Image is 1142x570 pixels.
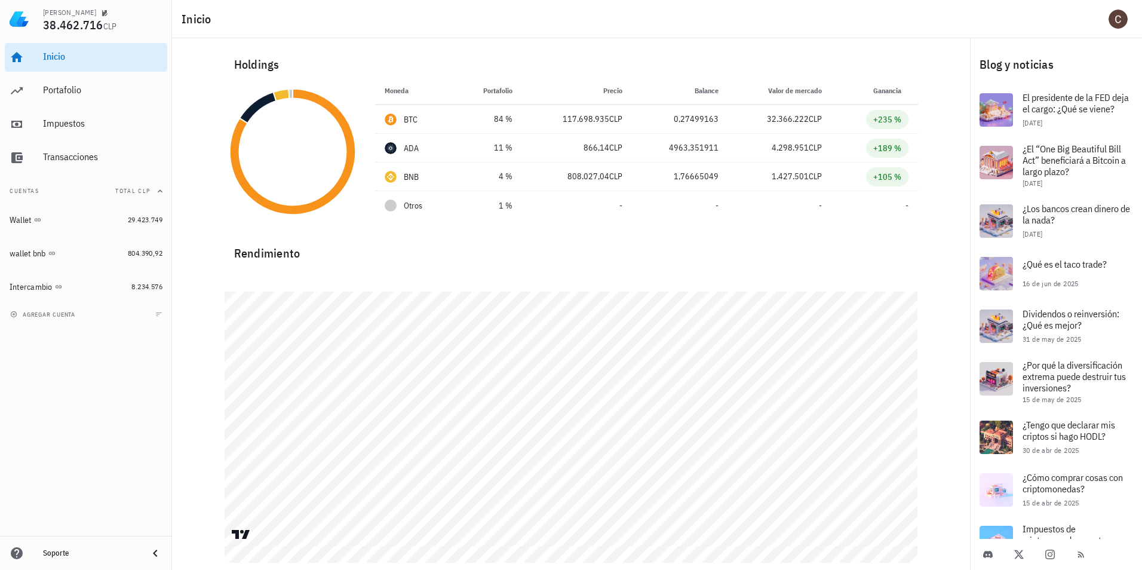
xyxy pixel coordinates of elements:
span: ¿Qué es el taco trade? [1023,258,1107,270]
span: 808.027,04 [567,171,609,182]
div: BNB-icon [385,171,397,183]
div: 0,27499163 [641,113,719,125]
span: [DATE] [1023,229,1042,238]
span: 866,14 [584,142,609,153]
span: ¿Los bancos crean dinero de la nada? [1023,203,1130,226]
div: BTC-icon [385,114,397,125]
div: Portafolio [43,84,162,96]
a: ¿El “One Big Beautiful Bill Act” beneficiará a Bitcoin a largo plazo? [DATE] [970,136,1142,195]
a: Impuestos [5,110,167,139]
span: 1.427.501 [772,171,809,182]
span: [DATE] [1023,118,1042,127]
span: 4.298.951 [772,142,809,153]
th: Portafolio [454,76,521,105]
a: Charting by TradingView [231,529,251,540]
span: CLP [809,114,822,124]
span: ¿El “One Big Beautiful Bill Act” beneficiará a Bitcoin a largo plazo? [1023,143,1126,177]
span: 16 de jun de 2025 [1023,279,1079,288]
span: CLP [809,171,822,182]
span: CLP [103,21,117,32]
div: Rendimiento [225,234,918,263]
div: 1,76665049 [641,170,719,183]
div: Wallet [10,215,32,225]
a: Inicio [5,43,167,72]
span: ¿Cómo comprar cosas con criptomonedas? [1023,471,1123,495]
div: 84 % [463,113,512,125]
div: Transacciones [43,151,162,163]
div: 11 % [463,142,512,154]
span: - [716,200,719,211]
span: Otros [404,200,422,212]
th: Valor de mercado [728,76,831,105]
a: Wallet 29.423.749 [5,206,167,234]
span: 8.234.576 [131,282,162,291]
div: [PERSON_NAME] [43,8,96,17]
span: 15 de may de 2025 [1023,395,1082,404]
span: 32.366.222 [767,114,809,124]
a: ¿Tengo que declarar mis criptos si hago HODL? 30 de abr de 2025 [970,411,1142,464]
a: Dividendos o reinversión: ¿Qué es mejor? 31 de may de 2025 [970,300,1142,353]
div: Impuestos [43,118,162,129]
span: 15 de abr de 2025 [1023,498,1079,507]
button: agregar cuenta [7,308,81,320]
a: Transacciones [5,143,167,172]
div: BTC [404,114,418,125]
span: El presidente de la FED deja el cargo: ¿Qué se viene? [1023,91,1129,115]
th: Precio [522,76,633,105]
a: El presidente de la FED deja el cargo: ¿Qué se viene? [DATE] [970,84,1142,136]
span: ¿Por qué la diversificación extrema puede destruir tus inversiones? [1023,359,1126,394]
span: - [819,200,822,211]
span: 30 de abr de 2025 [1023,446,1079,455]
div: +105 % [873,171,901,183]
span: 38.462.716 [43,17,103,33]
h1: Inicio [182,10,216,29]
span: - [619,200,622,211]
span: CLP [609,114,622,124]
th: Moneda [375,76,455,105]
div: avatar [1109,10,1128,29]
span: CLP [609,171,622,182]
div: ADA [404,142,419,154]
div: Inicio [43,51,162,62]
a: ¿Los bancos crean dinero de la nada? [DATE] [970,195,1142,247]
div: 1 % [463,200,512,212]
span: [DATE] [1023,179,1042,188]
div: ADA-icon [385,142,397,154]
span: - [905,200,908,211]
div: 4 % [463,170,512,183]
th: Balance [632,76,728,105]
a: ¿Qué es el taco trade? 16 de jun de 2025 [970,247,1142,300]
div: +189 % [873,142,901,154]
div: wallet bnb [10,249,46,259]
div: +235 % [873,114,901,125]
span: 117.698.935 [563,114,609,124]
span: agregar cuenta [13,311,75,318]
span: CLP [809,142,822,153]
span: Ganancia [873,86,908,95]
a: ¿Por qué la diversificación extrema puede destruir tus inversiones? 15 de may de 2025 [970,353,1142,411]
button: CuentasTotal CLP [5,177,167,206]
span: Total CLP [115,187,151,195]
span: 31 de may de 2025 [1023,335,1082,344]
div: Intercambio [10,282,53,292]
a: Intercambio 8.234.576 [5,272,167,301]
a: wallet bnb 804.390,92 [5,239,167,268]
div: Holdings [225,45,918,84]
a: Portafolio [5,76,167,105]
span: Dividendos o reinversión: ¿Qué es mejor? [1023,308,1119,331]
span: 804.390,92 [128,249,162,258]
span: 29.423.749 [128,215,162,224]
div: Soporte [43,548,139,558]
div: 4963,351911 [641,142,719,154]
img: LedgiFi [10,10,29,29]
a: ¿Cómo comprar cosas con criptomonedas? 15 de abr de 2025 [970,464,1142,516]
div: Blog y noticias [970,45,1142,84]
div: BNB [404,171,419,183]
span: CLP [609,142,622,153]
span: ¿Tengo que declarar mis criptos si hago HODL? [1023,419,1115,442]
